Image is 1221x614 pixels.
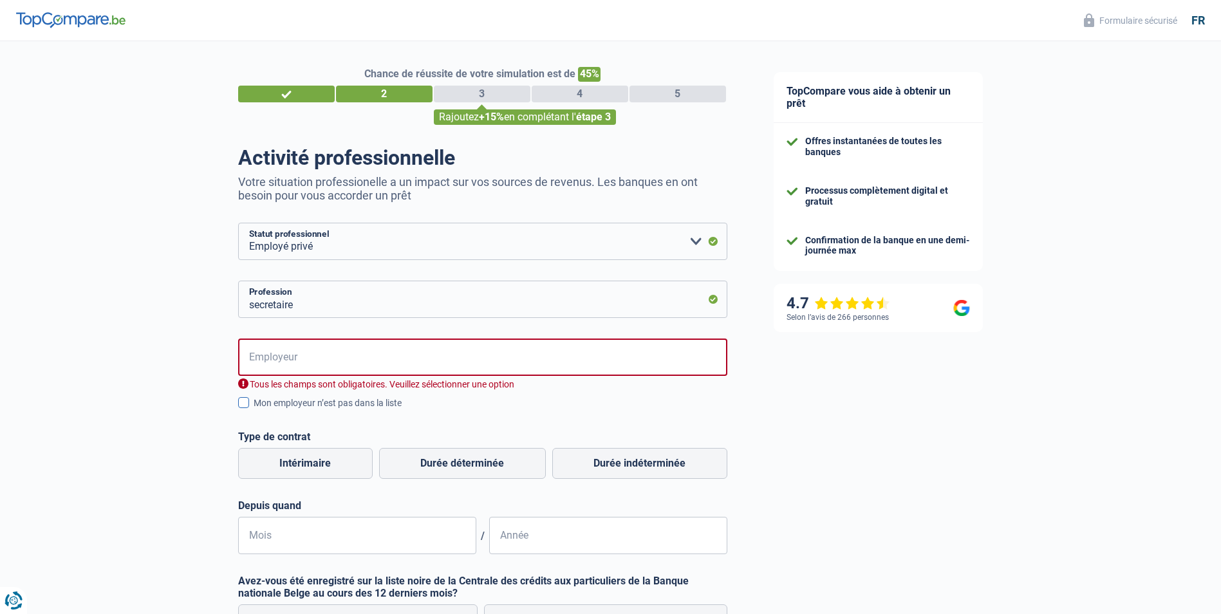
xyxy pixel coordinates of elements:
div: Selon l’avis de 266 personnes [787,313,889,322]
div: 2 [336,86,433,102]
label: Avez-vous été enregistré sur la liste noire de la Centrale des crédits aux particuliers de la Ban... [238,575,727,599]
label: Intérimaire [238,448,373,479]
label: Durée déterminée [379,448,546,479]
input: Cherchez votre employeur [238,339,727,376]
button: Formulaire sécurisé [1076,10,1185,31]
div: Mon employeur n’est pas dans la liste [254,396,727,410]
img: TopCompare Logo [16,12,126,28]
div: Offres instantanées de toutes les banques [805,136,970,158]
span: Chance de réussite de votre simulation est de [364,68,575,80]
span: / [476,530,489,542]
input: AAAA [489,517,727,554]
span: 45% [578,67,601,82]
label: Durée indéterminée [552,448,727,479]
div: TopCompare vous aide à obtenir un prêt [774,72,983,123]
label: Type de contrat [238,431,727,443]
div: 4 [532,86,628,102]
h1: Activité professionnelle [238,145,727,170]
span: +15% [479,111,504,123]
span: étape 3 [576,111,611,123]
div: 4.7 [787,294,890,313]
div: Confirmation de la banque en une demi-journée max [805,235,970,257]
div: Tous les champs sont obligatoires. Veuillez sélectionner une option [238,378,727,391]
div: Rajoutez en complétant l' [434,109,616,125]
label: Depuis quand [238,499,727,512]
div: 5 [629,86,726,102]
input: MM [238,517,476,554]
div: 3 [434,86,530,102]
div: Processus complètement digital et gratuit [805,185,970,207]
p: Votre situation professionelle a un impact sur vos sources de revenus. Les banques en ont besoin ... [238,175,727,202]
div: fr [1191,14,1205,28]
div: 1 [238,86,335,102]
